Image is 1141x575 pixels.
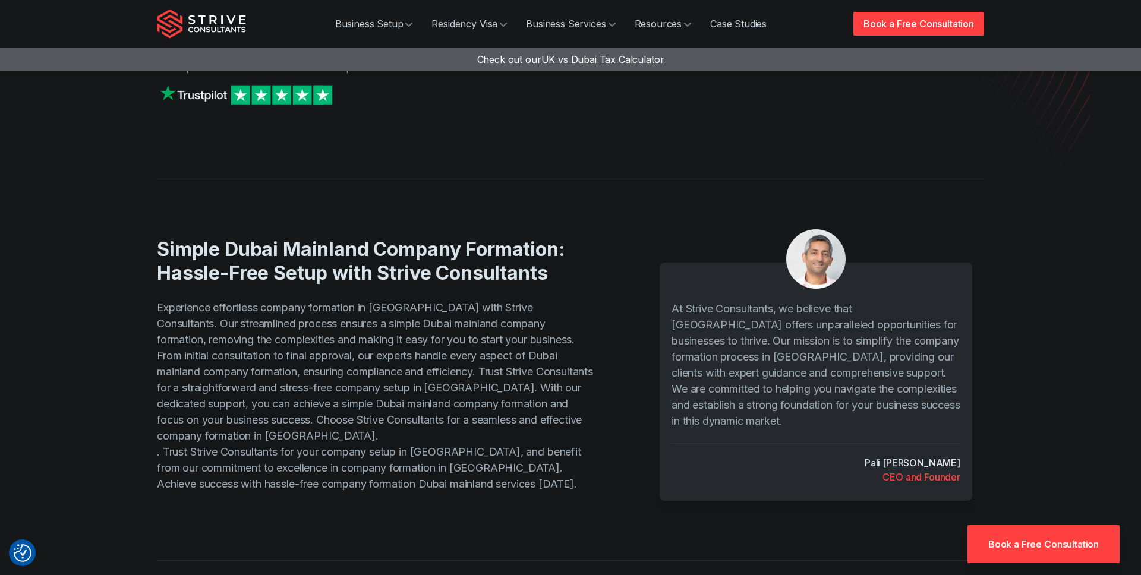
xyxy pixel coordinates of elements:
div: CEO and Founder [882,470,960,484]
a: Case Studies [701,12,776,36]
a: Resources [625,12,701,36]
span: UK vs Dubai Tax Calculator [541,53,664,65]
img: Pali Banwait, CEO, Strive Consultants, Dubai, UAE [786,229,846,289]
img: Revisit consent button [14,544,31,562]
a: Business Services [516,12,625,36]
a: Business Setup [326,12,423,36]
a: Check out ourUK vs Dubai Tax Calculator [477,53,664,65]
img: Strive on Trustpilot [157,82,335,108]
img: Strive Consultants [157,9,246,39]
p: Experience effortless company formation in [GEOGRAPHIC_DATA] with Strive Consultants. Our streaml... [157,299,595,492]
a: Residency Visa [422,12,516,36]
a: Book a Free Consultation [853,12,984,36]
cite: Pali [PERSON_NAME] [865,456,960,470]
p: At Strive Consultants, we believe that [GEOGRAPHIC_DATA] offers unparalleled opportunities for bu... [672,301,960,429]
a: Book a Free Consultation [967,525,1120,563]
h2: Simple Dubai Mainland Company Formation: Hassle-Free Setup with Strive Consultants [157,238,595,285]
button: Consent Preferences [14,544,31,562]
